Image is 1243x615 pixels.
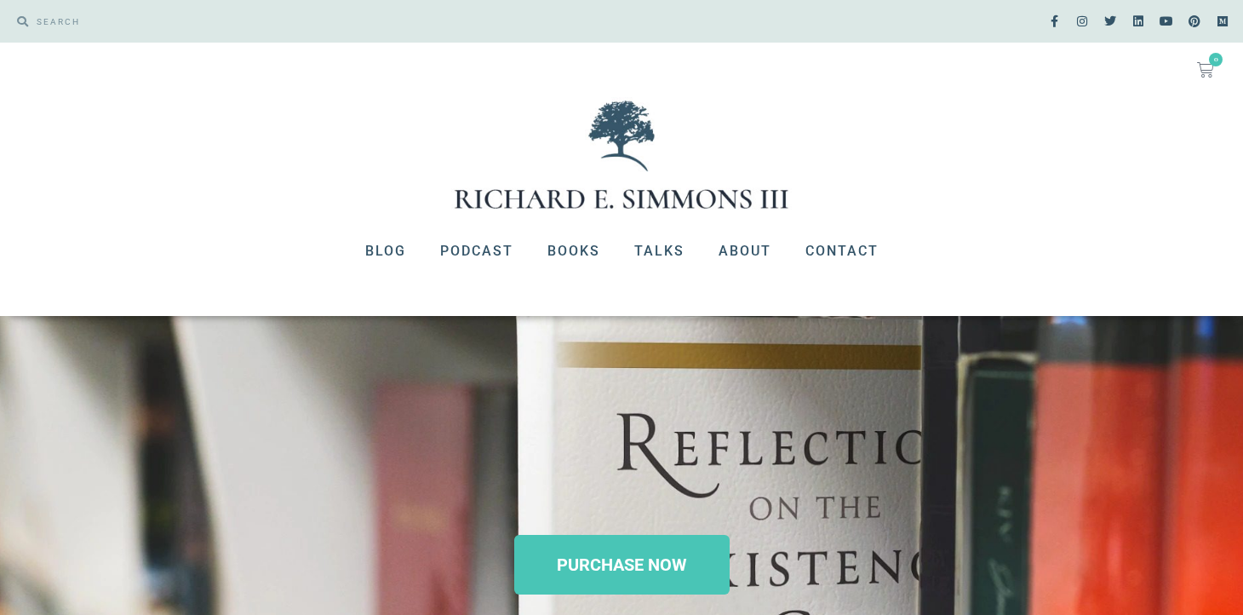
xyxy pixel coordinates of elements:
[348,229,423,273] a: Blog
[788,229,896,273] a: Contact
[28,9,613,34] input: SEARCH
[514,535,730,595] a: PURCHASE NOW
[702,229,788,273] a: About
[530,229,617,273] a: Books
[1177,51,1234,89] a: 0
[557,556,687,573] span: PURCHASE NOW
[617,229,702,273] a: Talks
[1209,53,1223,66] span: 0
[423,229,530,273] a: Podcast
